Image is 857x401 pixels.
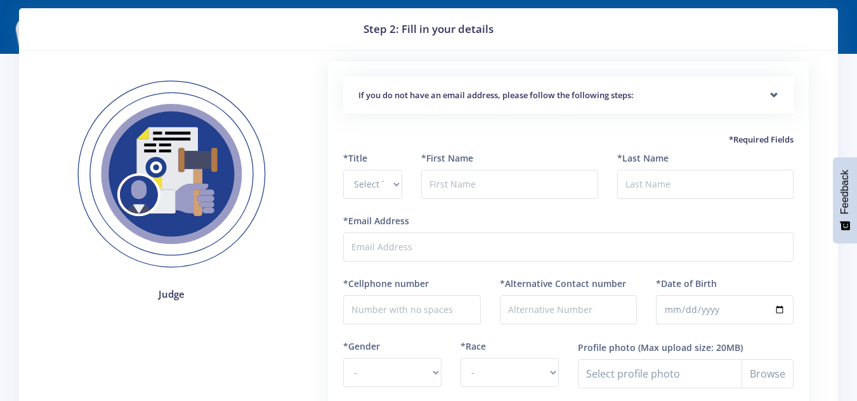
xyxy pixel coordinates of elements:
label: *Gender [343,340,380,353]
input: Alternative Number [500,295,638,324]
label: (Max upload size: 20MB) [638,341,743,354]
label: *Cellphone number [343,277,429,290]
label: *Race [461,340,486,353]
label: *Last Name [617,151,669,165]
h3: Step 2: Fill in your details [34,21,823,37]
label: *Title [343,151,367,165]
label: *Email Address [343,214,409,227]
label: *Date of Birth [656,277,717,290]
button: Feedback - Show survey [833,157,857,243]
label: *Alternative Contact number [500,277,626,290]
input: Last Name [617,170,794,199]
span: Feedback [839,170,851,214]
input: Email Address [343,232,794,262]
label: *First Name [421,151,473,165]
input: First Name [421,170,598,199]
input: Number with no spaces [343,295,481,324]
img: Judges [58,61,285,288]
h4: Judge [58,287,285,302]
h5: *Required Fields [343,134,794,146]
label: Profile photo [578,341,636,354]
h5: If you do not have an email address, please follow the following steps: [358,89,778,102]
